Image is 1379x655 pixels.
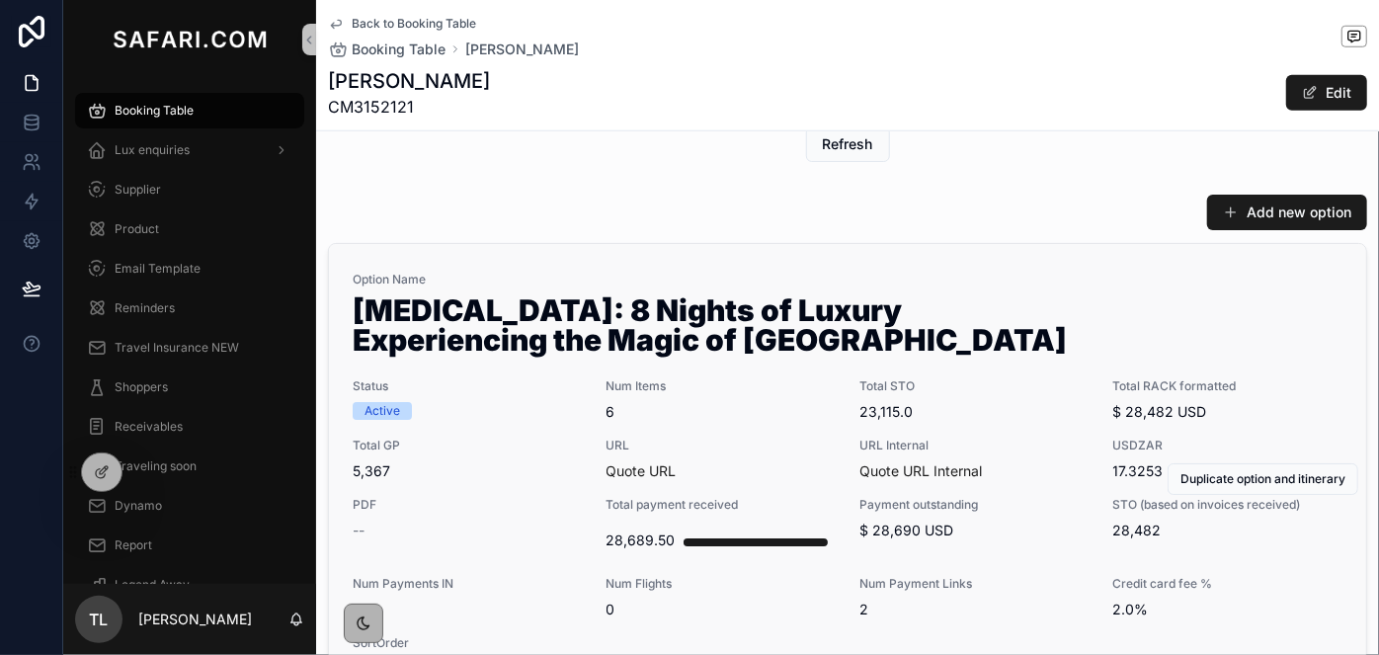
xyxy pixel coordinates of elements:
span: Num Flights [607,576,837,592]
a: Dynamo [75,488,304,524]
a: Booking Table [75,93,304,128]
span: Num Items [607,378,837,394]
span: Credit card fee % [1113,576,1343,592]
div: 28,689.50 [607,521,676,560]
span: Shoppers [115,379,168,395]
span: Back to Booking Table [352,16,476,32]
span: TL [90,608,109,631]
span: STO (based on invoices received) [1113,497,1343,513]
span: SortOrder [353,635,583,651]
h1: [PERSON_NAME] [328,67,490,95]
button: Edit [1286,75,1367,111]
button: Add new option [1207,195,1367,230]
a: Receivables [75,409,304,445]
span: Receivables [115,419,183,435]
a: Email Template [75,251,304,287]
span: Total RACK formatted [1113,378,1343,394]
span: 28,482 [1113,521,1343,540]
a: Reminders [75,290,304,326]
span: Legend Away [115,577,190,593]
span: Booking Table [115,103,194,119]
span: Report [115,537,152,553]
a: Supplier [75,172,304,207]
span: 17.3253 [1113,461,1343,481]
span: Total payment received [607,497,837,513]
a: Report [75,528,304,563]
img: App logo [109,24,271,55]
span: Num Payments IN [353,576,583,592]
span: Traveling soon [115,458,197,474]
span: CM3152121 [328,95,490,119]
a: Product [75,211,304,247]
a: [PERSON_NAME] [465,40,579,59]
span: Option Name [353,272,1342,287]
button: Duplicate option and itinerary [1168,463,1358,495]
span: Lux enquiries [115,142,190,158]
span: Total GP [353,438,583,453]
a: Booking Table [328,40,446,59]
a: Lux enquiries [75,132,304,168]
span: 23,115.0 [859,402,1090,422]
span: Num Payment Links [859,576,1090,592]
span: 2 [859,600,1090,619]
span: Status [353,378,583,394]
a: Travel Insurance NEW [75,330,304,366]
span: Email Template [115,261,201,277]
span: Duplicate option and itinerary [1180,471,1345,487]
h1: [MEDICAL_DATA]: 8 Nights of Luxury Experiencing the Magic of [GEOGRAPHIC_DATA] [353,295,1342,363]
span: Dynamo [115,498,162,514]
span: Reminders [115,300,175,316]
span: Refresh [823,134,873,154]
span: URL [607,438,837,453]
span: Travel Insurance NEW [115,340,239,356]
span: $ 28,690 USD [859,521,1090,540]
span: Supplier [115,182,161,198]
button: Refresh [806,126,890,162]
a: Traveling soon [75,449,304,484]
span: $ 28,482 USD [1113,402,1343,422]
span: Total STO [859,378,1090,394]
span: Product [115,221,159,237]
a: Quote URL Internal [859,462,982,479]
span: Booking Table [352,40,446,59]
div: Active [365,402,400,420]
a: Legend Away [75,567,304,603]
span: 2.0% [1113,600,1343,619]
span: PDF [353,497,583,513]
p: [PERSON_NAME] [138,610,252,629]
span: USDZAR [1113,438,1343,453]
a: Shoppers [75,369,304,405]
span: Payment outstanding [859,497,1090,513]
div: scrollable content [63,79,316,584]
span: 0 [607,600,837,619]
span: URL Internal [859,438,1090,453]
a: Back to Booking Table [328,16,476,32]
span: 5,367 [353,461,583,481]
span: 2 [353,600,583,619]
span: 6 [607,402,837,422]
span: -- [353,521,365,540]
a: Quote URL [607,462,677,479]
